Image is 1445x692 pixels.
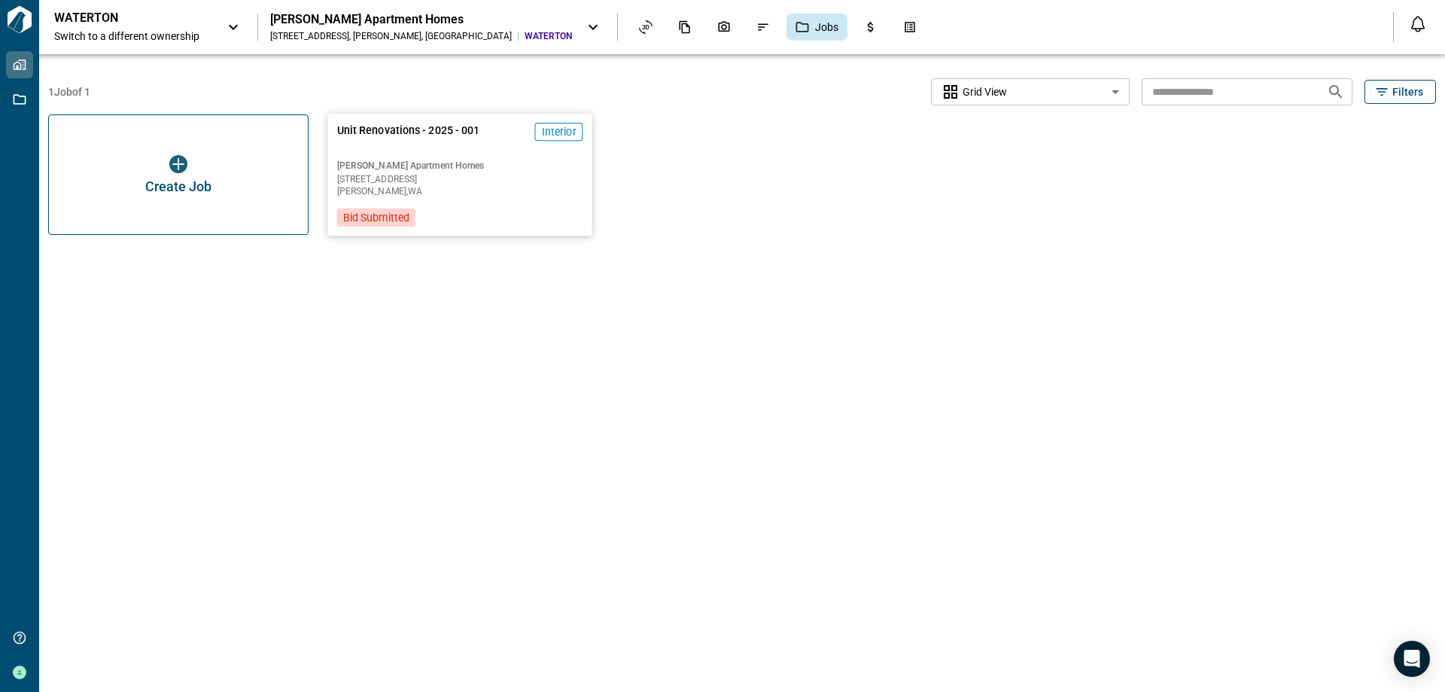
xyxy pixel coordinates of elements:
[54,29,212,44] span: Switch to a different ownership
[48,84,90,99] span: 1 Job of 1
[525,30,572,42] span: WATERTON
[815,20,838,35] span: Jobs
[747,14,779,40] div: Issues & Info
[542,124,576,139] span: Interior
[343,210,409,225] span: Bid Submitted
[337,175,583,184] span: [STREET_ADDRESS]
[1392,84,1423,99] span: Filters
[630,14,662,40] div: Asset View
[786,14,847,41] div: Jobs
[337,160,583,172] span: [PERSON_NAME] Apartment Homes
[145,179,211,194] span: Create Job
[669,14,701,40] div: Documents
[270,30,512,42] div: [STREET_ADDRESS] , [PERSON_NAME] , [GEOGRAPHIC_DATA]
[54,11,190,26] p: WATERTON
[270,12,572,27] div: [PERSON_NAME] Apartment Homes
[894,14,926,40] div: Takeoff Center
[337,123,480,154] span: Unit Renovations - 2025 - 001
[1321,77,1351,107] button: Search jobs
[1406,12,1430,36] button: Open notification feed
[708,14,740,40] div: Photos
[337,187,583,196] span: [PERSON_NAME] , WA
[169,155,187,173] img: icon button
[1394,641,1430,677] div: Open Intercom Messenger
[963,84,1007,99] span: Grid View
[931,77,1130,108] div: Without label
[1364,80,1436,104] button: Filters
[855,14,887,40] div: Budgets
